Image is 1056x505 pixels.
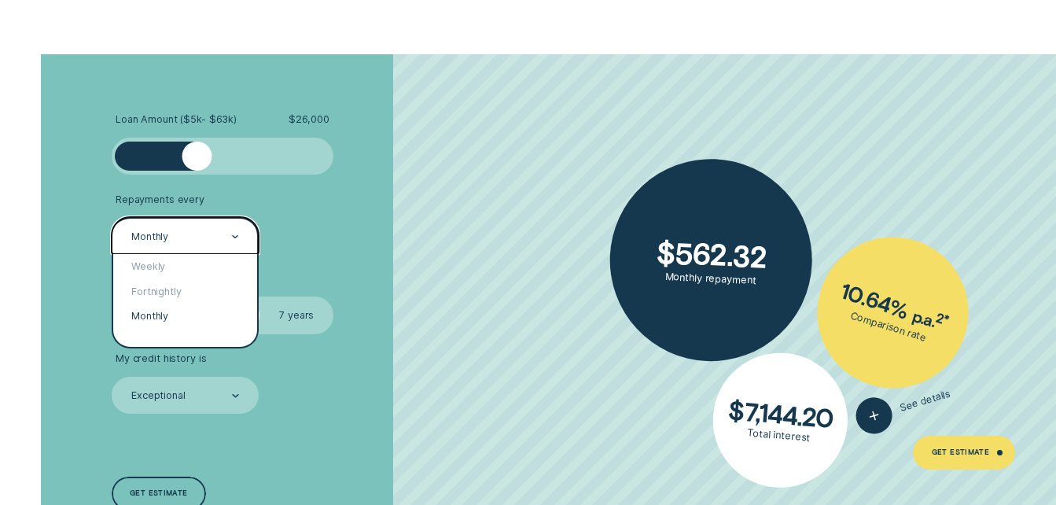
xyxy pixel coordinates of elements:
div: Weekly [113,254,258,278]
button: See details [852,376,956,439]
div: Exceptional [131,390,186,403]
div: Monthly [131,230,168,243]
a: Get Estimate [913,436,1015,469]
label: 7 years [259,297,333,334]
span: $ 26,000 [289,113,329,126]
span: Repayments every [116,194,204,206]
span: Loan Amount ( $5k - $63k ) [116,113,237,126]
span: My credit history is [116,352,207,365]
div: Fortnightly [113,279,258,304]
span: See details [899,387,952,414]
div: Monthly [113,304,258,328]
